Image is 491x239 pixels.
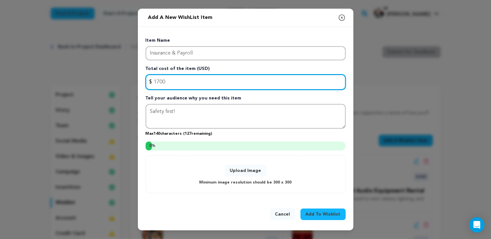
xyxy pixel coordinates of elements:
[469,217,485,233] div: Open Intercom Messenger
[146,104,346,129] textarea: Tell your audience why you need this item
[199,179,292,186] p: Minimum image resolution should be 300 x 300
[146,65,346,74] p: Total cost of the item (USD)
[146,95,346,104] p: Tell your audience why you need this item
[154,132,161,136] span: 140
[146,141,152,150] div: %
[146,129,346,136] p: Max characters ( remaining)
[149,78,152,86] span: $
[301,209,346,220] button: Add To Wishlist
[146,46,346,60] input: Enter item name
[225,165,267,176] button: Upload Image
[146,37,346,46] p: Item Name
[146,74,346,90] input: Enter total cost of the item
[270,209,295,220] button: Cancel
[149,144,152,148] span: 0
[306,211,341,218] span: Add To Wishlist
[146,11,215,24] h2: Add a new WishList item
[185,132,192,136] span: 127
